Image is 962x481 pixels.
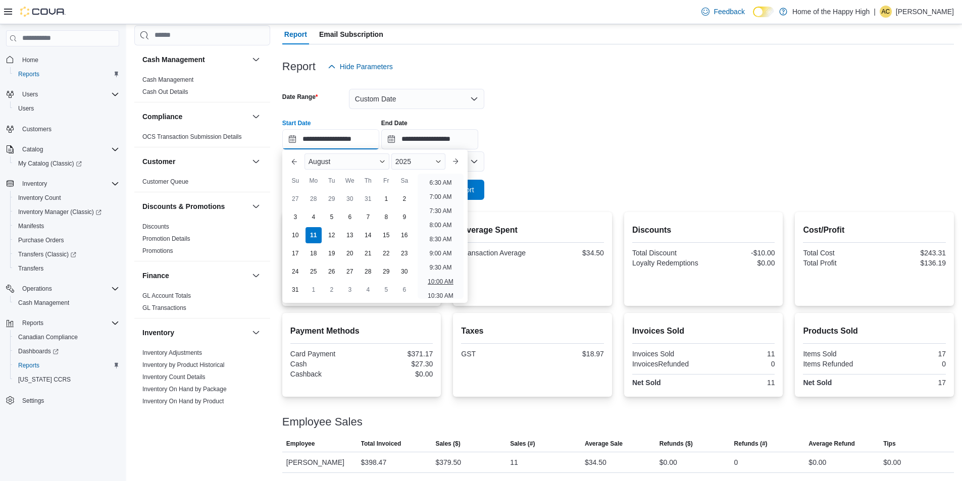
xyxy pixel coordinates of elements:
[803,259,872,267] div: Total Profit
[792,6,870,18] p: Home of the Happy High
[319,24,383,44] span: Email Subscription
[306,227,322,243] div: day-11
[10,358,123,372] button: Reports
[14,345,119,357] span: Dashboards
[306,191,322,207] div: day-28
[877,350,946,358] div: 17
[803,224,946,236] h2: Cost/Profit
[282,61,316,73] h3: Report
[250,327,262,339] button: Inventory
[14,68,119,80] span: Reports
[20,7,66,17] img: Cova
[142,349,202,357] span: Inventory Adjustments
[18,143,47,155] button: Catalog
[14,206,106,218] a: Inventory Manager (Classic)
[18,317,119,329] span: Reports
[435,456,461,468] div: $379.50
[18,299,69,307] span: Cash Management
[306,282,322,298] div: day-1
[396,227,413,243] div: day-16
[18,88,119,100] span: Users
[14,157,86,170] a: My Catalog (Classic)
[250,200,262,212] button: Discounts & Promotions
[142,328,248,338] button: Inventory
[2,52,123,67] button: Home
[18,394,119,406] span: Settings
[282,416,363,428] h3: Employee Sales
[425,177,455,189] li: 6:30 AM
[360,209,376,225] div: day-7
[18,178,119,190] span: Inventory
[10,101,123,116] button: Users
[142,328,174,338] h3: Inventory
[22,145,43,153] span: Catalog
[470,157,478,166] button: Open list of options
[282,93,318,101] label: Date Range
[396,282,413,298] div: day-6
[18,123,119,135] span: Customers
[134,290,270,318] div: Finance
[14,206,119,218] span: Inventory Manager (Classic)
[142,201,248,211] button: Discounts & Promotions
[10,247,123,261] a: Transfers (Classic)
[250,111,262,123] button: Compliance
[342,191,358,207] div: day-30
[632,360,701,368] div: InvoicesRefunded
[361,456,387,468] div: $398.47
[18,347,59,355] span: Dashboards
[424,290,458,302] li: 10:30 AM
[14,262,47,275] a: Transfers
[425,247,455,259] li: 9:00 AM
[585,456,606,468] div: $34.50
[10,219,123,233] button: Manifests
[632,224,775,236] h2: Discounts
[2,122,123,136] button: Customers
[342,173,358,189] div: We
[535,249,604,257] div: $34.50
[6,48,119,434] nav: Complex example
[705,249,775,257] div: -$10.00
[142,373,206,381] a: Inventory Count Details
[142,133,242,141] span: OCS Transaction Submission Details
[381,119,408,127] label: End Date
[378,263,394,280] div: day-29
[2,87,123,101] button: Users
[142,156,248,167] button: Customer
[22,180,47,188] span: Inventory
[10,372,123,387] button: [US_STATE] CCRS
[142,55,205,65] h3: Cash Management
[877,259,946,267] div: $136.19
[309,157,331,166] span: August
[425,233,455,245] li: 8:30 AM
[14,248,80,260] a: Transfers (Classic)
[18,395,48,407] a: Settings
[286,440,315,448] span: Employee
[342,209,358,225] div: day-6
[14,192,119,204] span: Inventory Count
[287,245,303,261] div: day-17
[896,6,954,18] p: [PERSON_NAME]
[305,153,389,170] div: Button. Open the month selector. August is currently selected.
[290,360,360,368] div: Cash
[396,173,413,189] div: Sa
[18,208,102,216] span: Inventory Manager (Classic)
[461,224,604,236] h2: Average Spent
[134,74,270,102] div: Cash Management
[282,119,311,127] label: Start Date
[585,440,623,448] span: Average Sale
[142,247,173,255] span: Promotions
[2,142,123,156] button: Catalog
[877,360,946,368] div: 0
[705,259,775,267] div: $0.00
[378,282,394,298] div: day-5
[14,220,48,232] a: Manifests
[18,283,119,295] span: Operations
[142,76,193,84] span: Cash Management
[14,331,82,343] a: Canadian Compliance
[418,174,464,299] ul: Time
[632,249,701,257] div: Total Discount
[282,129,379,149] input: Press the down key to enter a popover containing a calendar. Press the escape key to close the po...
[803,249,872,257] div: Total Cost
[306,263,322,280] div: day-25
[306,173,322,189] div: Mo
